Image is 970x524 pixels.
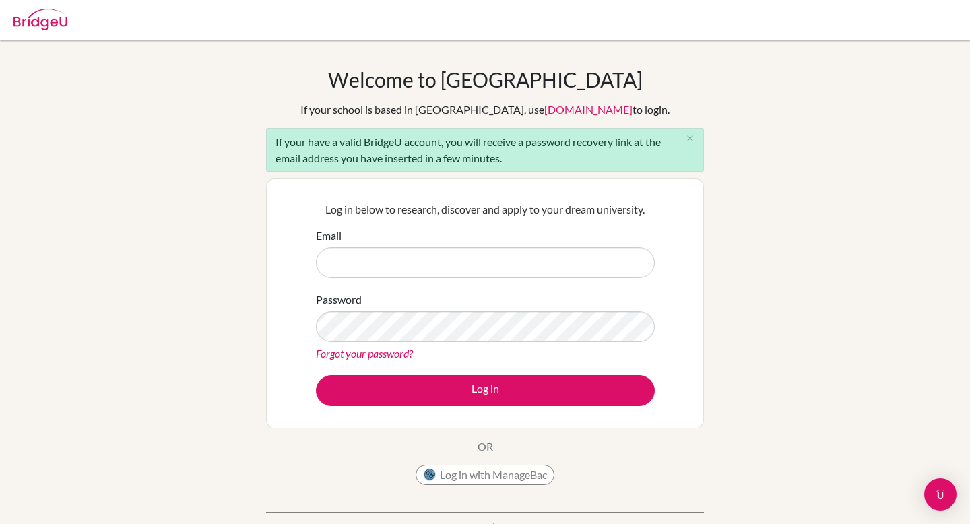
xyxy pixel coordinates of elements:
i: close [685,133,695,143]
label: Email [316,228,342,244]
button: Log in with ManageBac [416,465,554,485]
div: Open Intercom Messenger [924,478,957,511]
p: Log in below to research, discover and apply to your dream university. [316,201,655,218]
a: Forgot your password? [316,347,413,360]
div: If your have a valid BridgeU account, you will receive a password recovery link at the email addr... [266,128,704,172]
a: [DOMAIN_NAME] [544,103,633,116]
p: OR [478,438,493,455]
label: Password [316,292,362,308]
img: Bridge-U [13,9,67,30]
h1: Welcome to [GEOGRAPHIC_DATA] [328,67,643,92]
button: Log in [316,375,655,406]
button: Close [676,129,703,149]
div: If your school is based in [GEOGRAPHIC_DATA], use to login. [300,102,670,118]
